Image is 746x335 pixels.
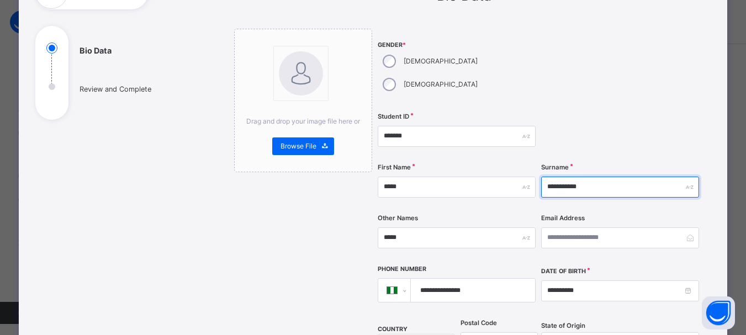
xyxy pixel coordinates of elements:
span: COUNTRY [378,326,408,333]
span: Gender [378,41,536,50]
div: bannerImageDrag and drop your image file here orBrowse File [234,29,372,172]
label: Student ID [378,112,409,121]
label: Date of Birth [541,267,586,276]
span: Browse File [281,141,316,151]
label: Phone Number [378,265,426,274]
label: Email Address [541,214,585,223]
label: Postal Code [461,318,497,328]
img: bannerImage [279,51,323,95]
label: [DEMOGRAPHIC_DATA] [404,79,478,89]
span: Drag and drop your image file here or [246,117,360,125]
button: Open asap [702,296,735,329]
label: First Name [378,163,411,172]
span: State of Origin [541,321,585,331]
label: Other Names [378,214,418,223]
label: [DEMOGRAPHIC_DATA] [404,56,478,66]
label: Surname [541,163,569,172]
